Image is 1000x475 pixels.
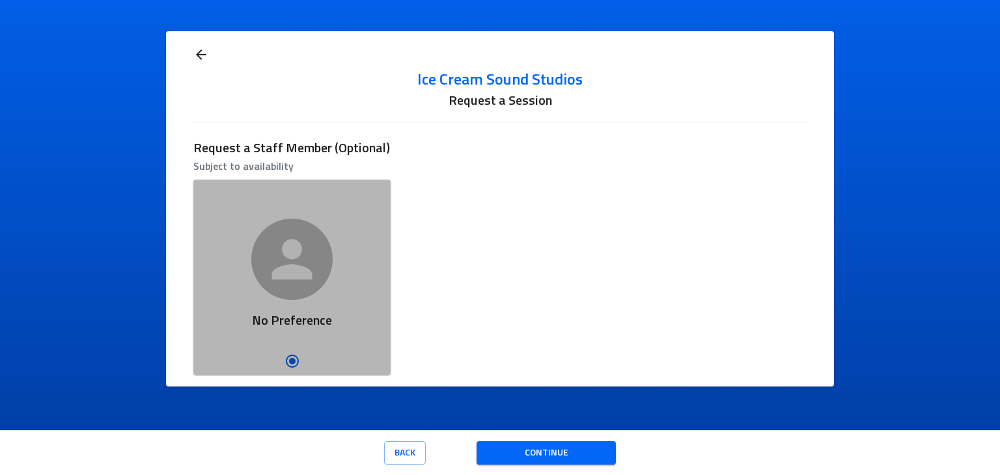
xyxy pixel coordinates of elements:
p: Subject to availability [193,159,806,174]
button: No Preferenceno preference [193,180,391,375]
a: Ice Cream Sound Studios [193,70,806,90]
h6: Request a Staff Member (Optional) [193,138,806,159]
h6: No Preference [204,310,380,331]
h6: Request a Session [193,90,806,111]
